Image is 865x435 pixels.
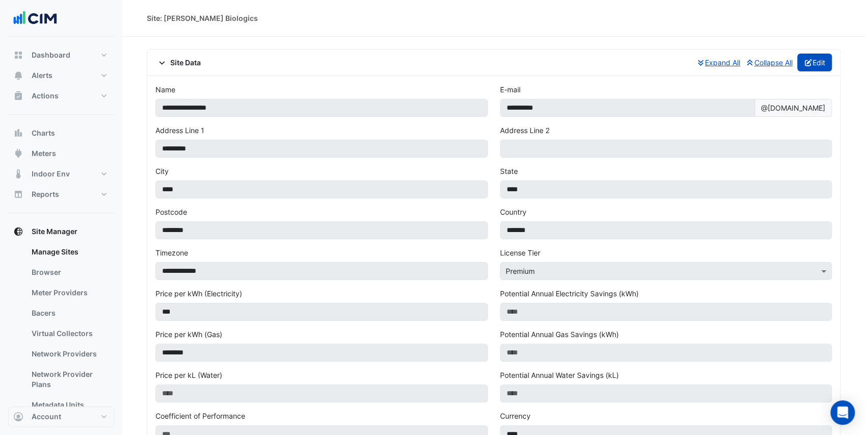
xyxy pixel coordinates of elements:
button: Site Manager [8,221,114,242]
app-icon: Indoor Env [13,169,23,179]
a: Metadata Units [23,395,114,415]
span: Indoor Env [32,169,70,179]
button: Alerts [8,65,114,86]
label: Price per kWh (Gas) [155,329,222,340]
a: Network Providers [23,344,114,364]
span: Actions [32,91,59,101]
span: Dashboard [32,50,70,60]
label: Potential Annual Water Savings (kL) [500,370,619,380]
label: Postcode [155,207,187,217]
label: State [500,166,518,176]
label: Potential Annual Gas Savings (kWh) [500,329,619,340]
label: Currency [500,411,531,421]
span: Site Data [155,57,201,68]
span: @[DOMAIN_NAME] [754,99,832,117]
label: Coefficient of Performance [155,411,245,421]
span: Account [32,412,61,422]
button: Edit [797,54,832,71]
div: Open Intercom Messenger [830,400,855,425]
span: Reports [32,189,59,199]
app-icon: Charts [13,128,23,138]
button: Indoor Env [8,164,114,184]
label: Timezone [155,247,188,258]
a: Manage Sites [23,242,114,262]
app-icon: Site Manager [13,226,23,237]
button: Account [8,406,114,427]
a: Browser [23,262,114,283]
button: Charts [8,123,114,143]
a: Meter Providers [23,283,114,303]
label: Potential Annual Electricity Savings (kWh) [500,288,639,299]
app-icon: Meters [13,148,23,159]
button: Collapse All [745,54,793,71]
button: Dashboard [8,45,114,65]
button: Actions [8,86,114,106]
div: Site: [PERSON_NAME] Biologics [147,13,258,23]
label: Address Line 2 [500,125,549,136]
label: City [155,166,169,176]
label: Country [500,207,527,217]
a: Bacers [23,303,114,323]
label: Name [155,84,175,95]
app-icon: Dashboard [13,50,23,60]
span: Charts [32,128,55,138]
app-icon: Reports [13,189,23,199]
a: Virtual Collectors [23,323,114,344]
label: License Tier [500,247,540,258]
span: Site Manager [32,226,77,237]
label: Price per kL (Water) [155,370,222,380]
label: Price per kWh (Electricity) [155,288,242,299]
label: E-mail [500,84,520,95]
button: Reports [8,184,114,204]
button: Expand All [696,54,741,71]
a: Network Provider Plans [23,364,114,395]
app-icon: Alerts [13,70,23,81]
button: Meters [8,143,114,164]
span: Meters [32,148,56,159]
span: Alerts [32,70,53,81]
app-icon: Actions [13,91,23,101]
label: Address Line 1 [155,125,204,136]
img: Company Logo [12,8,58,29]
